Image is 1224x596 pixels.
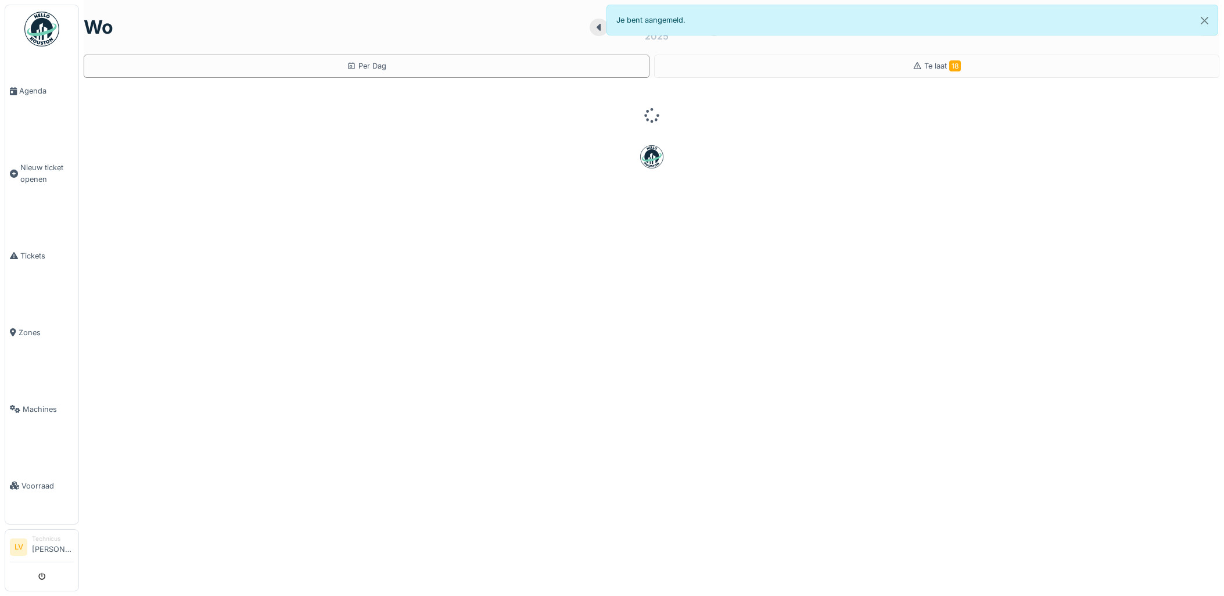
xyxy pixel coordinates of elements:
a: Tickets [5,217,78,294]
img: badge-BVDL4wpA.svg [640,145,663,168]
li: LV [10,538,27,556]
a: LV Technicus[PERSON_NAME] [10,534,74,562]
div: Per Dag [347,60,386,71]
span: Voorraad [21,480,74,491]
div: Technicus [32,534,74,543]
span: Agenda [19,85,74,96]
a: Machines [5,371,78,447]
div: Je bent aangemeld. [606,5,1219,35]
span: 18 [949,60,961,71]
a: Nieuw ticket openen [5,130,78,217]
a: Agenda [5,53,78,130]
span: Zones [19,327,74,338]
span: Te laat [924,62,961,70]
div: 2025 [645,29,669,43]
span: Tickets [20,250,74,261]
h1: wo [84,16,113,38]
a: Zones [5,294,78,371]
a: Voorraad [5,447,78,524]
span: Nieuw ticket openen [20,162,74,184]
li: [PERSON_NAME] [32,534,74,559]
span: Machines [23,404,74,415]
button: Close [1191,5,1218,36]
img: Badge_color-CXgf-gQk.svg [24,12,59,46]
